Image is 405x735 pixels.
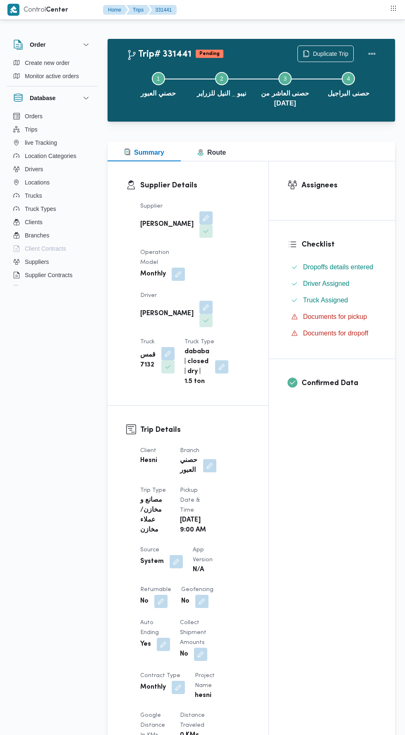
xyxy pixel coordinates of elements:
button: نيبو _ النيل للزراير [190,62,253,105]
button: Duplicate Trip [297,45,354,62]
span: Create new order [25,58,69,68]
button: Actions [364,45,380,62]
b: System [140,557,164,567]
span: Distance Traveled [180,713,205,728]
b: [DATE] 9:00 AM [180,515,208,535]
span: Trucks [25,191,42,201]
span: Documents for pickup [303,312,367,322]
h3: Confirmed Data [302,378,376,389]
button: Branches [10,229,94,242]
button: Devices [10,282,94,295]
button: Location Categories [10,149,94,163]
span: Source [140,547,159,553]
span: Summary [124,149,164,156]
h3: Checklist [302,239,376,250]
span: حصني العبور [141,89,175,98]
b: مصانع و مخازن/عملاء مخازن [140,496,168,535]
span: Pickup date & time [180,488,200,513]
span: Operation Model [140,250,169,265]
span: حصنى البراجيل [328,89,369,98]
span: Documents for dropoff [303,330,368,337]
h3: Trip Details [140,424,250,436]
span: Project Name [195,673,215,688]
b: قمس 7132 [140,350,156,370]
b: Center [46,7,68,13]
span: Route [197,149,226,156]
b: No [181,596,189,606]
button: Order [13,40,91,50]
h3: Database [30,93,55,103]
b: [PERSON_NAME] [140,220,194,230]
b: [PERSON_NAME] [140,309,194,319]
button: حصنى البراجيل [317,62,380,105]
span: Driver [140,293,157,298]
button: Locations [10,176,94,189]
button: Clients [10,215,94,229]
h3: Supplier Details [140,180,250,191]
span: Pending [196,50,223,58]
h3: Order [30,40,46,50]
button: حصني العبور [127,62,190,105]
span: Branch [180,448,199,453]
button: Trips [126,5,150,15]
button: Home [103,5,128,15]
span: Trip Type [140,488,166,493]
span: Supplier [140,204,163,209]
span: Dropoffs details entered [303,263,373,271]
button: Database [13,93,91,103]
span: Branches [25,230,49,240]
span: live Tracking [25,138,57,148]
b: dababa | closed | dry | 1.5 ton [185,347,209,387]
span: 3 [283,75,287,82]
button: Driver Assigned [288,277,376,290]
span: Client Contracts [25,244,66,254]
span: Truck Assigned [303,297,348,304]
h2: Trip# 331441 [127,49,192,60]
button: Suppliers [10,255,94,268]
span: Locations [25,177,50,187]
b: Monthly [140,269,166,279]
span: Clients [25,217,43,227]
b: Monthly [140,682,166,692]
span: Monitor active orders [25,71,79,81]
span: Drivers [25,164,43,174]
span: Documents for dropoff [303,328,368,338]
span: App Version [193,547,213,563]
span: Orders [25,111,43,121]
div: Order [7,56,98,86]
b: hesni [195,691,211,701]
b: No [180,649,188,659]
b: No [140,596,149,606]
button: live Tracking [10,136,94,149]
span: 4 [347,75,350,82]
button: Orders [10,110,94,123]
span: Location Categories [25,151,77,161]
span: Duplicate Trip [313,49,348,59]
span: Trips [25,124,38,134]
span: Dropoffs details entered [303,262,373,272]
b: Pending [199,51,220,56]
button: Create new order [10,56,94,69]
span: Documents for pickup [303,313,367,320]
span: Truck [140,339,155,345]
button: Trips [10,123,94,136]
b: Hesni [140,456,157,466]
span: 2 [220,75,223,82]
span: Returnable [140,587,171,592]
button: Supplier Contracts [10,268,94,282]
b: حصني العبور [180,456,197,476]
h3: Assignees [302,180,376,191]
span: Driver Assigned [303,280,349,287]
button: Dropoffs details entered [288,261,376,274]
span: Auto Ending [140,620,159,635]
button: Monitor active orders [10,69,94,83]
b: N/A [193,565,204,575]
button: Truck Types [10,202,94,215]
span: Geofencing [181,587,213,592]
button: 331441 [149,5,177,15]
span: حصنى العاشر من [DATE] [260,89,310,108]
span: نيبو _ النيل للزراير [197,89,246,98]
button: Drivers [10,163,94,176]
button: Truck Assigned [288,294,376,307]
span: Truck Types [25,204,56,214]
